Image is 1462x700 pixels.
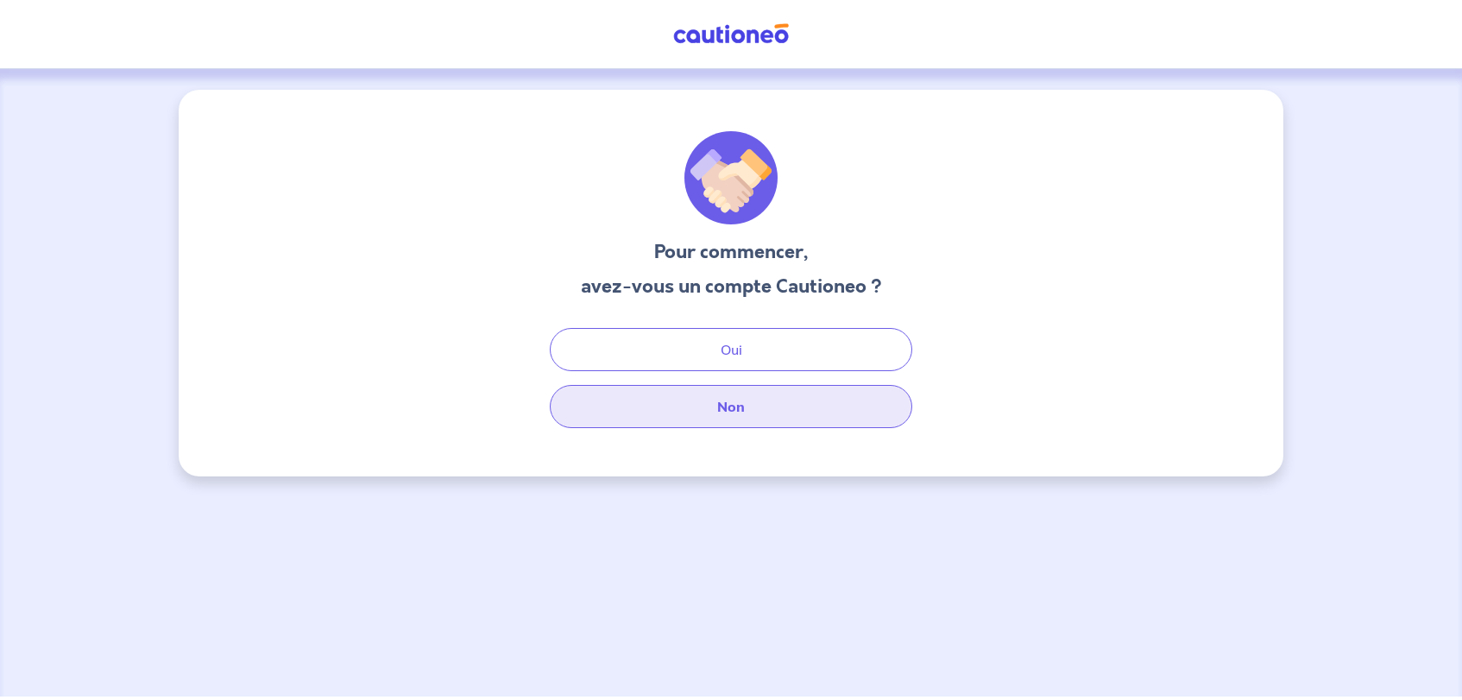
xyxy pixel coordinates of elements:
button: Non [550,385,912,428]
img: Cautioneo [666,23,796,45]
button: Oui [550,328,912,371]
img: illu_welcome.svg [684,131,778,224]
h3: Pour commencer, [581,238,882,266]
h3: avez-vous un compte Cautioneo ? [581,273,882,300]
